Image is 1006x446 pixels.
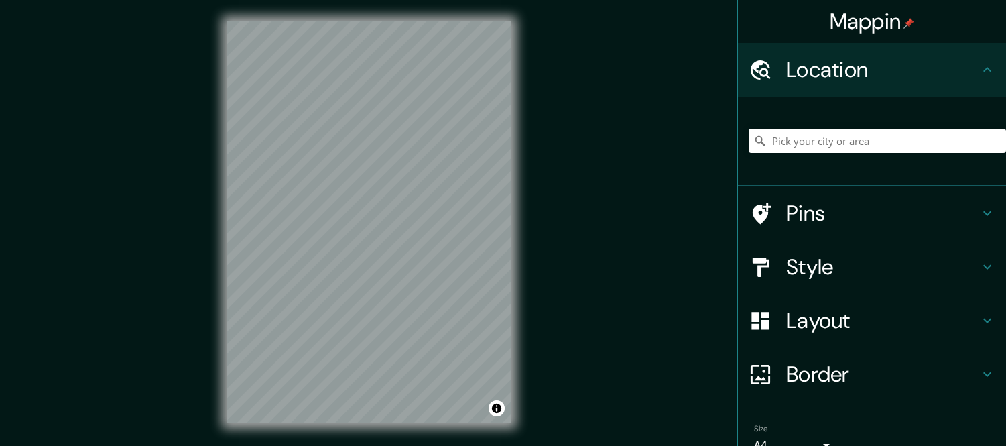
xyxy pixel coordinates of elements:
h4: Mappin [830,8,915,35]
div: Style [738,240,1006,294]
label: Size [754,423,768,435]
div: Border [738,347,1006,401]
div: Location [738,43,1006,97]
h4: Location [786,56,979,83]
img: pin-icon.png [903,18,914,29]
button: Toggle attribution [489,400,505,416]
canvas: Map [227,21,511,423]
div: Pins [738,186,1006,240]
h4: Border [786,361,979,388]
input: Pick your city or area [749,129,1006,153]
h4: Layout [786,307,979,334]
h4: Style [786,254,979,280]
h4: Pins [786,200,979,227]
div: Layout [738,294,1006,347]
